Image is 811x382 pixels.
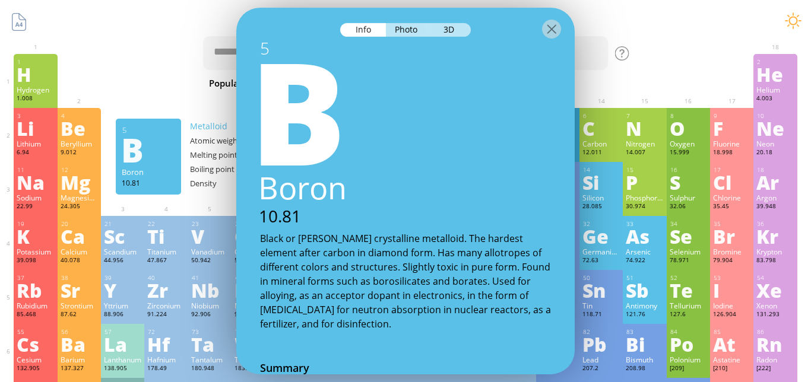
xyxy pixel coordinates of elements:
[104,364,141,374] div: 138.905
[714,220,750,228] div: 35
[191,364,229,374] div: 180.948
[17,85,54,94] div: Hydrogen
[756,139,794,148] div: Neon
[713,148,750,158] div: 18.998
[61,227,98,246] div: Ca
[670,274,707,282] div: 52
[61,335,98,354] div: Ba
[582,281,620,300] div: Sn
[191,335,229,354] div: Ta
[61,119,98,138] div: Be
[235,310,272,320] div: 95.95
[670,227,707,246] div: Se
[235,274,272,282] div: 42
[756,227,794,246] div: Kr
[209,76,254,92] div: Popular:
[582,202,620,212] div: 28.085
[17,328,54,336] div: 55
[61,281,98,300] div: Sr
[17,281,54,300] div: Rb
[757,112,794,120] div: 10
[61,301,98,310] div: Strontium
[17,274,54,282] div: 37
[670,247,707,256] div: Selenium
[147,247,185,256] div: Titanium
[17,220,54,228] div: 19
[190,120,309,132] div: Metalloid
[583,112,620,120] div: 6
[626,335,663,354] div: Bi
[713,335,750,354] div: At
[582,335,620,354] div: Pb
[626,166,663,174] div: 15
[17,58,54,66] div: 1
[147,301,185,310] div: Zirconium
[192,274,229,282] div: 41
[235,220,272,228] div: 24
[713,355,750,364] div: Astatine
[122,125,175,135] div: 5
[191,256,229,266] div: 50.942
[757,166,794,174] div: 18
[192,328,229,336] div: 73
[713,139,750,148] div: Fluorine
[626,112,663,120] div: 7
[626,220,663,228] div: 33
[190,178,249,189] div: Density
[756,193,794,202] div: Argon
[756,148,794,158] div: 20.18
[756,65,794,84] div: He
[600,76,686,90] span: [MEDICAL_DATA]
[147,281,185,300] div: Zr
[121,140,175,159] div: B
[191,247,229,256] div: Vanadium
[626,193,663,202] div: Phosphorus
[17,65,54,84] div: H
[235,328,272,336] div: 74
[756,355,794,364] div: Radon
[104,328,141,336] div: 57
[17,173,54,192] div: Na
[147,227,185,246] div: Ti
[756,119,794,138] div: Ne
[191,355,229,364] div: Tantalum
[670,119,707,138] div: O
[756,310,794,320] div: 131.293
[104,301,141,310] div: Yttrium
[235,167,575,208] div: Boron
[756,94,794,104] div: 4.003
[17,364,54,374] div: 132.905
[17,202,54,212] div: 22.99
[190,149,249,160] div: Melting point
[626,173,663,192] div: P
[670,364,707,374] div: [209]
[757,220,794,228] div: 36
[147,364,185,374] div: 178.49
[714,274,750,282] div: 53
[670,281,707,300] div: Te
[147,256,185,266] div: 47.867
[61,328,98,336] div: 56
[17,148,54,158] div: 6.94
[756,301,794,310] div: Xenon
[582,148,620,158] div: 12.011
[714,112,750,120] div: 9
[148,220,185,228] div: 22
[17,193,54,202] div: Sodium
[626,139,663,148] div: Nitrogen
[104,355,141,364] div: Lanthanum
[713,119,750,138] div: F
[61,202,98,212] div: 24.305
[713,364,750,374] div: [210]
[122,167,175,177] div: Boron
[104,335,141,354] div: La
[61,112,98,120] div: 4
[260,231,551,331] div: Black or [PERSON_NAME] crystalline metalloid. The hardest element after carbon in diamond form. H...
[582,310,620,320] div: 118.71
[61,193,98,202] div: Magnesium
[61,274,98,282] div: 38
[670,193,707,202] div: Sulphur
[104,220,141,228] div: 21
[190,164,249,174] div: Boiling point
[104,227,141,246] div: Sc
